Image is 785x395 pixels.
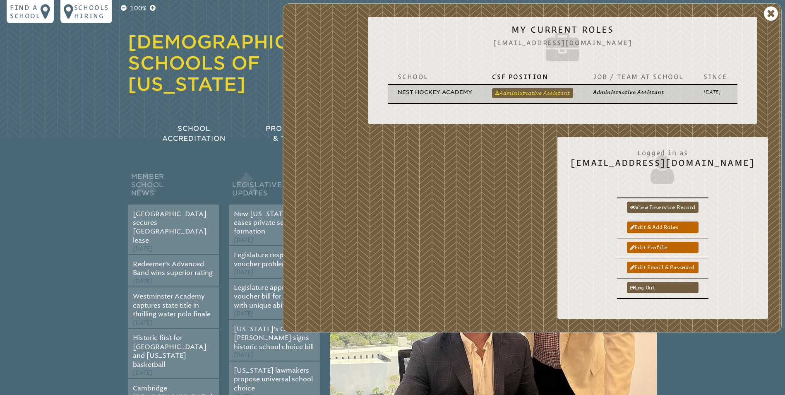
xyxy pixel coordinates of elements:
h2: Legislative Updates [229,171,320,205]
h2: My Current Roles [381,24,744,66]
a: [US_STATE]’s Governor [PERSON_NAME] signs historic school choice bill [234,325,314,351]
p: 100% [128,3,148,13]
span: [DATE] [133,278,152,285]
a: New [US_STATE] law eases private school formation [234,210,302,236]
span: [DATE] [234,310,253,317]
a: Historic first for [GEOGRAPHIC_DATA] and [US_STATE] basketball [133,334,206,368]
a: [GEOGRAPHIC_DATA] secures [GEOGRAPHIC_DATA] lease [133,210,206,244]
a: Edit email & password [627,262,699,273]
a: Edit profile [627,242,699,253]
a: Westminster Academy captures state title in thrilling water polo finale [133,292,211,318]
span: Professional Development & Teacher Certification [266,125,386,142]
a: Legislature approves voucher bill for students with unique abilities [234,284,311,309]
p: [DATE] [703,88,727,96]
h2: [EMAIL_ADDRESS][DOMAIN_NAME] [571,145,755,186]
p: Schools Hiring [74,3,109,20]
p: Since [703,72,727,81]
h2: Member School News [128,171,219,205]
span: [DATE] [234,352,253,359]
a: Administrative Assistant [492,88,573,98]
span: [DATE] [133,369,152,376]
p: Nest Hockey Academy [398,88,472,96]
span: Logged in as [571,145,755,158]
p: Administrative Assistant [593,88,684,96]
span: [DATE] [133,245,152,252]
a: View inservice record [627,202,699,213]
a: Edit & add roles [627,222,699,233]
span: [DATE] [133,319,152,326]
a: Log out [627,282,699,293]
p: Job / Team at School [593,72,684,81]
a: Legislature responds to voucher problems [234,251,307,267]
span: School Accreditation [162,125,225,142]
span: [DATE] [234,236,253,243]
p: CSF Position [492,72,573,81]
p: School [398,72,472,81]
p: Find a school [10,3,41,20]
span: [DATE] [234,269,253,276]
a: [DEMOGRAPHIC_DATA] Schools of [US_STATE] [128,31,362,95]
a: Redeemer’s Advanced Band wins superior rating [133,260,213,277]
a: [US_STATE] lawmakers propose universal school choice [234,366,313,392]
